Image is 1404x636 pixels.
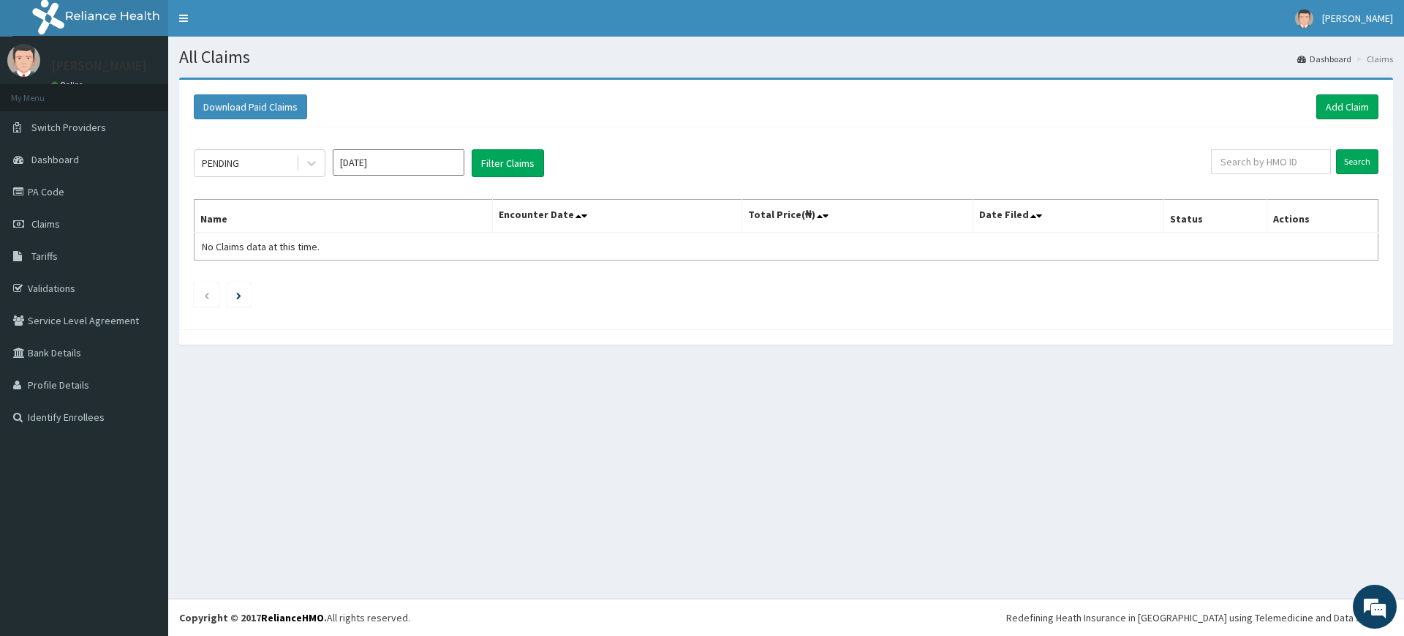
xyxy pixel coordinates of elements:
[195,200,493,233] th: Name
[31,153,79,166] span: Dashboard
[472,149,544,177] button: Filter Claims
[1006,610,1393,625] div: Redefining Heath Insurance in [GEOGRAPHIC_DATA] using Telemedicine and Data Science!
[168,599,1404,636] footer: All rights reserved.
[51,59,147,72] p: [PERSON_NAME]
[202,240,320,253] span: No Claims data at this time.
[31,217,60,231] span: Claims
[1322,12,1393,25] span: [PERSON_NAME]
[1353,53,1393,65] li: Claims
[261,611,324,624] a: RelianceHMO
[1211,149,1331,174] input: Search by HMO ID
[1297,53,1351,65] a: Dashboard
[202,156,239,171] div: PENDING
[51,80,86,90] a: Online
[1267,200,1378,233] th: Actions
[31,250,58,263] span: Tariffs
[492,200,741,233] th: Encounter Date
[333,149,464,176] input: Select Month and Year
[1336,149,1378,174] input: Search
[741,200,973,233] th: Total Price(₦)
[31,121,106,134] span: Switch Providers
[1316,94,1378,119] a: Add Claim
[194,94,307,119] button: Download Paid Claims
[1163,200,1267,233] th: Status
[236,288,241,302] a: Next page
[179,48,1393,67] h1: All Claims
[7,44,40,77] img: User Image
[1295,10,1313,28] img: User Image
[203,288,210,302] a: Previous page
[973,200,1163,233] th: Date Filed
[179,611,327,624] strong: Copyright © 2017 .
